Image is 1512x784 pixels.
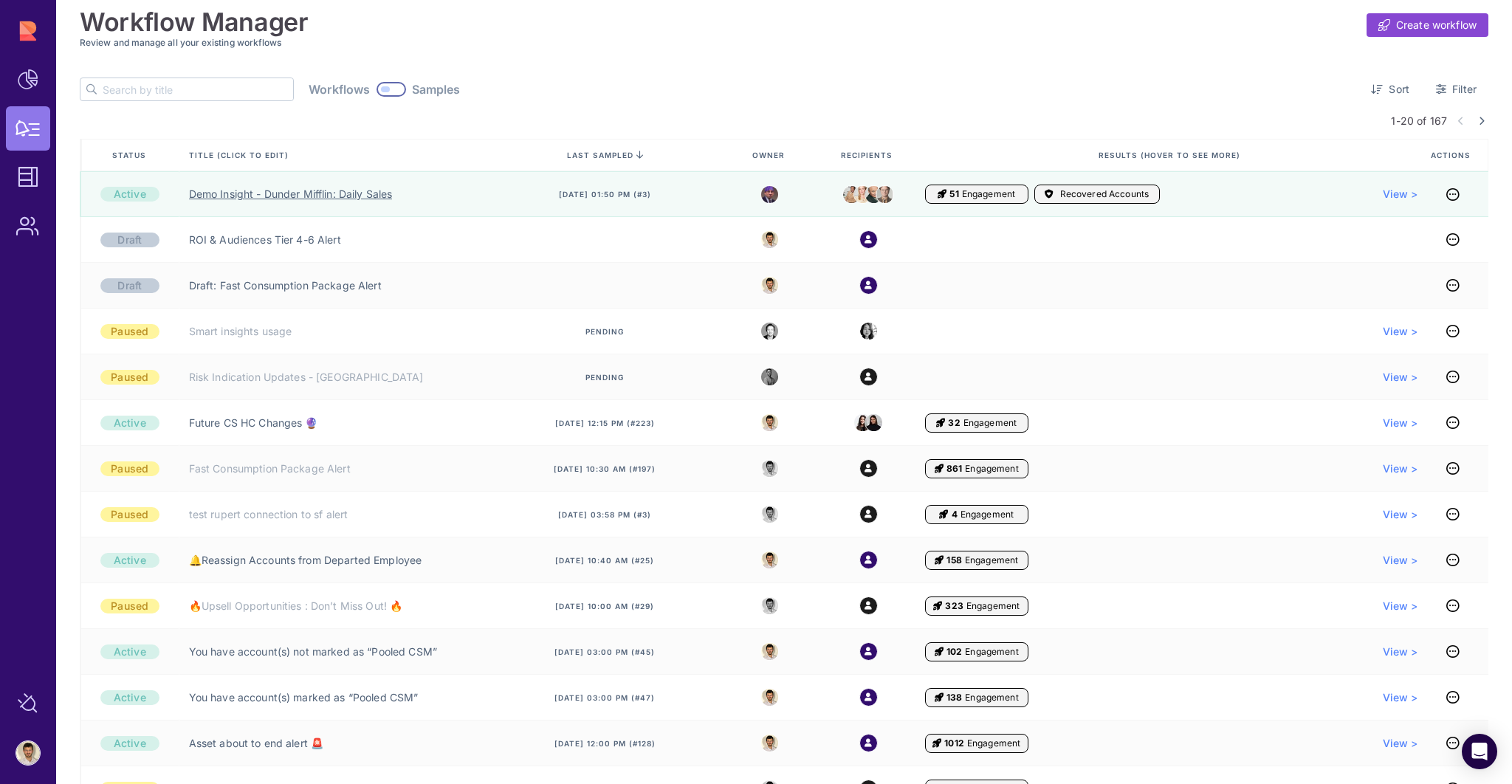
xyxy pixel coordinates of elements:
[761,689,778,706] img: 7530139536612_24487aea9d702d60db16_32.png
[1383,461,1418,476] a: View >
[555,601,654,611] span: [DATE] 10:00 am (#29)
[189,553,422,568] a: 🔔Reassign Accounts from Departed Employee
[761,368,778,385] img: 7662619556629_2c1093bde4b42039e029_32.jpg
[309,82,370,97] span: Workflows
[761,735,778,752] img: 7530139536612_24487aea9d702d60db16_32.png
[555,555,654,565] span: [DATE] 10:40 am (#25)
[189,644,437,659] a: You have account(s) not marked as “Pooled CSM”
[189,370,424,385] a: Risk Indication Updates - [GEOGRAPHIC_DATA]
[1383,416,1418,430] span: View >
[189,233,341,247] a: ROI & Audiences Tier 4-6 Alert
[100,507,159,522] div: Paused
[933,600,942,612] i: Engagement
[100,599,159,613] div: Paused
[935,692,944,704] i: Engagement
[946,554,961,566] span: 158
[554,464,656,474] span: [DATE] 10:30 am (#197)
[761,186,778,203] img: michael.jpeg
[761,643,778,660] img: 7530139536612_24487aea9d702d60db16_32.png
[1383,690,1418,705] a: View >
[761,231,778,248] img: 7530139536612_24487aea9d702d60db16_32.png
[1389,82,1409,97] span: Sort
[966,600,1020,612] span: Engagement
[189,187,393,202] a: Demo Insight - Dunder Mifflin: Daily Sales
[946,463,962,475] span: 861
[1383,644,1418,659] a: View >
[100,370,159,385] div: Paused
[761,506,778,523] img: 7530139536612_24487aea9d702d60db16_32.png
[16,741,40,765] img: account-photo
[854,414,871,431] img: 4826597368309_30979a6ecdb4517bb6a9_32.jpg
[761,277,778,294] img: 7530139536612_24487aea9d702d60db16_32.png
[100,553,159,568] div: Active
[1383,187,1418,202] span: View >
[100,690,159,705] div: Active
[965,646,1018,658] span: Engagement
[189,736,324,751] a: Asset about to end alert 🚨
[963,417,1017,429] span: Engagement
[100,324,159,339] div: Paused
[932,737,941,749] i: Engagement
[189,416,318,430] a: Future CS HC Changes 🔮
[876,182,893,206] img: dwight.png
[1383,507,1418,522] a: View >
[865,182,882,207] img: creed.jpeg
[1383,370,1418,385] a: View >
[761,597,778,614] img: 7530139536612_24487aea9d702d60db16_32.png
[860,323,877,340] img: 1050791595619_a587944aecba22e3ec09_32.png
[100,416,159,430] div: Active
[935,646,944,658] i: Engagement
[80,7,309,37] h1: Workflow Manager
[962,188,1015,200] span: Engagement
[1383,553,1418,568] a: View >
[103,78,293,100] input: Search by title
[100,278,159,293] div: Draft
[865,414,882,431] img: 8173763242422_4a78da7c795318c9dcc9_32.jpg
[935,554,944,566] i: Engagement
[938,188,946,200] i: Engagement
[761,414,778,431] img: 7530139536612_24487aea9d702d60db16_32.png
[585,372,624,382] span: Pending
[1452,82,1477,97] span: Filter
[1462,734,1497,769] div: Open Intercom Messenger
[936,417,945,429] i: Engagement
[961,509,1014,520] span: Engagement
[841,150,896,160] span: Recipients
[761,323,778,340] img: 9137139073652_81250423bda472dcd80a_32.png
[854,182,871,207] img: angela.jpeg
[112,150,149,160] span: Status
[761,460,778,477] img: 7530139536612_24487aea9d702d60db16_32.png
[948,417,960,429] span: 32
[80,37,1488,48] h3: Review and manage all your existing workflows
[567,151,633,159] span: last sampled
[585,326,624,337] span: Pending
[189,150,292,160] span: Title (click to edit)
[554,647,655,657] span: [DATE] 03:00 pm (#45)
[965,463,1018,475] span: Engagement
[843,183,860,206] img: stanley.jpeg
[1383,599,1418,613] a: View >
[189,507,348,522] a: test rupert connection to sf alert
[1383,736,1418,751] span: View >
[100,233,159,247] div: Draft
[965,554,1018,566] span: Engagement
[100,644,159,659] div: Active
[945,600,963,612] span: 323
[189,599,403,613] a: 🔥Upsell Opportunities : Don’t Miss Out! 🔥
[944,737,964,749] span: 1012
[1045,188,1054,200] i: Accounts
[189,324,292,339] a: Smart insights usage
[100,461,159,476] div: Paused
[1383,324,1418,339] a: View >
[1391,113,1447,128] span: 1-20 of 167
[412,82,461,97] span: Samples
[189,690,419,705] a: You have account(s) marked as “Pooled CSM”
